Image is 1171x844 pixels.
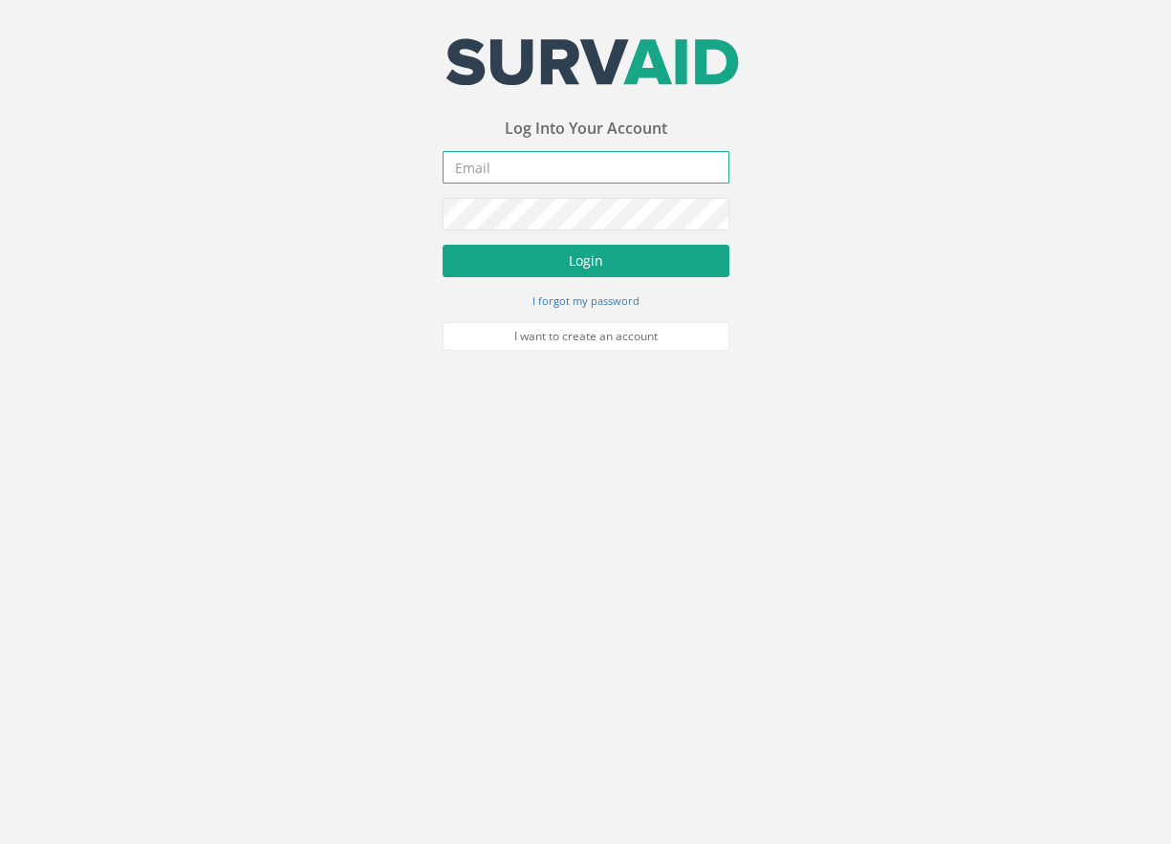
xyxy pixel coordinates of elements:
small: I forgot my password [532,293,640,308]
a: I want to create an account [443,322,729,351]
input: Email [443,151,729,184]
h3: Log Into Your Account [443,120,729,138]
a: I forgot my password [532,292,640,309]
button: Login [443,245,729,277]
